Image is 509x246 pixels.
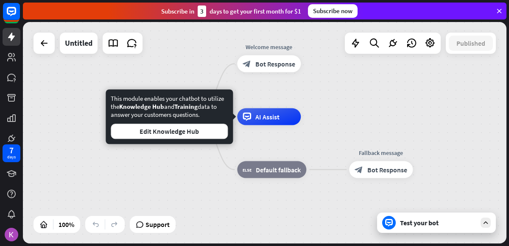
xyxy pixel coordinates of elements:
[111,94,228,139] div: This module enables your chatbot to utilize the and data to answer your customers questions.
[355,166,363,174] i: block_bot_response
[243,60,251,68] i: block_bot_response
[7,154,16,160] div: days
[7,3,32,29] button: Open LiveChat chat widget
[255,113,280,121] span: AI Assist
[243,166,252,174] i: block_fallback
[161,6,301,17] div: Subscribe in days to get your first month for $1
[65,33,92,54] div: Untitled
[3,144,20,162] a: 7 days
[256,166,301,174] span: Default fallback
[343,149,419,157] div: Fallback message
[56,218,77,231] div: 100%
[255,60,295,68] span: Bot Response
[231,43,307,51] div: Welcome message
[198,6,206,17] div: 3
[9,146,14,154] div: 7
[145,218,170,231] span: Support
[400,218,476,227] div: Test your bot
[119,102,164,111] span: Knowledge Hub
[367,166,407,174] span: Bot Response
[174,102,198,111] span: Training
[308,4,358,18] div: Subscribe now
[449,36,493,51] button: Published
[111,124,228,139] button: Edit Knowledge Hub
